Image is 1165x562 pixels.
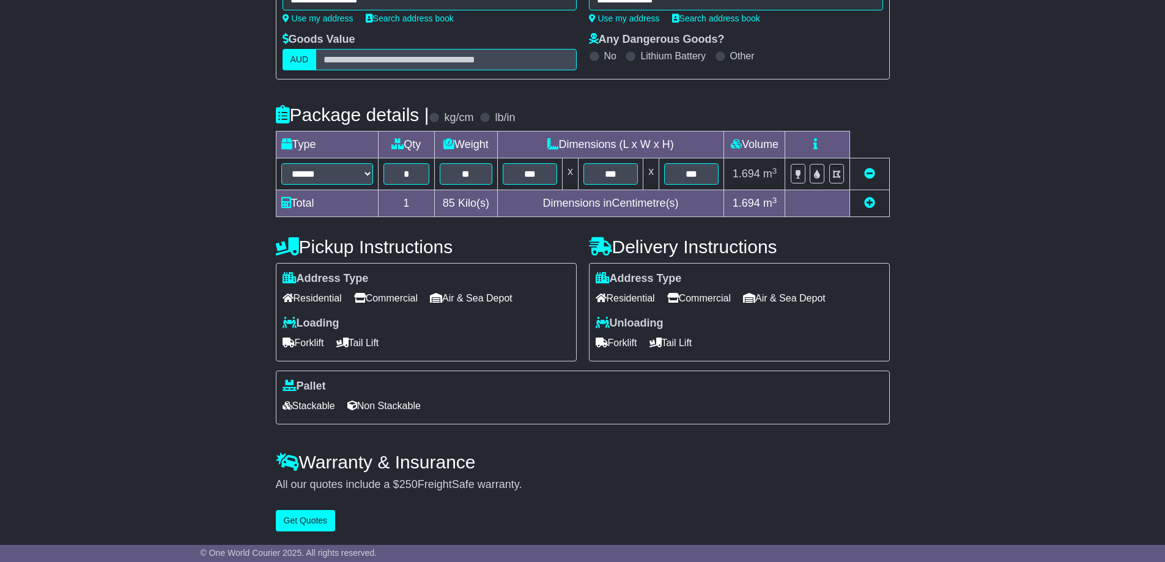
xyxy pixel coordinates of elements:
[763,197,777,209] span: m
[640,50,706,62] label: Lithium Battery
[283,289,342,308] span: Residential
[378,131,435,158] td: Qty
[864,168,875,180] a: Remove this item
[589,237,890,257] h4: Delivery Instructions
[589,13,660,23] a: Use my address
[724,131,785,158] td: Volume
[596,317,664,330] label: Unloading
[283,49,317,70] label: AUD
[596,272,682,286] label: Address Type
[596,333,637,352] span: Forklift
[276,452,890,472] h4: Warranty & Insurance
[435,131,498,158] td: Weight
[733,197,760,209] span: 1.694
[604,50,616,62] label: No
[336,333,379,352] span: Tail Lift
[649,333,692,352] span: Tail Lift
[589,33,725,46] label: Any Dangerous Goods?
[743,289,826,308] span: Air & Sea Depot
[201,548,377,558] span: © One World Courier 2025. All rights reserved.
[562,158,578,190] td: x
[730,50,755,62] label: Other
[435,190,498,217] td: Kilo(s)
[378,190,435,217] td: 1
[497,190,724,217] td: Dimensions in Centimetre(s)
[733,168,760,180] span: 1.694
[864,197,875,209] a: Add new item
[276,190,378,217] td: Total
[497,131,724,158] td: Dimensions (L x W x H)
[443,197,455,209] span: 85
[354,289,418,308] span: Commercial
[772,166,777,176] sup: 3
[596,289,655,308] span: Residential
[444,111,473,125] label: kg/cm
[283,333,324,352] span: Forklift
[772,196,777,205] sup: 3
[495,111,515,125] label: lb/in
[283,272,369,286] label: Address Type
[763,168,777,180] span: m
[399,478,418,490] span: 250
[347,396,421,415] span: Non Stackable
[283,396,335,415] span: Stackable
[276,131,378,158] td: Type
[283,33,355,46] label: Goods Value
[430,289,512,308] span: Air & Sea Depot
[366,13,454,23] a: Search address book
[283,380,326,393] label: Pallet
[283,317,339,330] label: Loading
[672,13,760,23] a: Search address book
[276,105,429,125] h4: Package details |
[667,289,731,308] span: Commercial
[276,237,577,257] h4: Pickup Instructions
[276,478,890,492] div: All our quotes include a $ FreightSafe warranty.
[283,13,353,23] a: Use my address
[643,158,659,190] td: x
[276,510,336,531] button: Get Quotes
